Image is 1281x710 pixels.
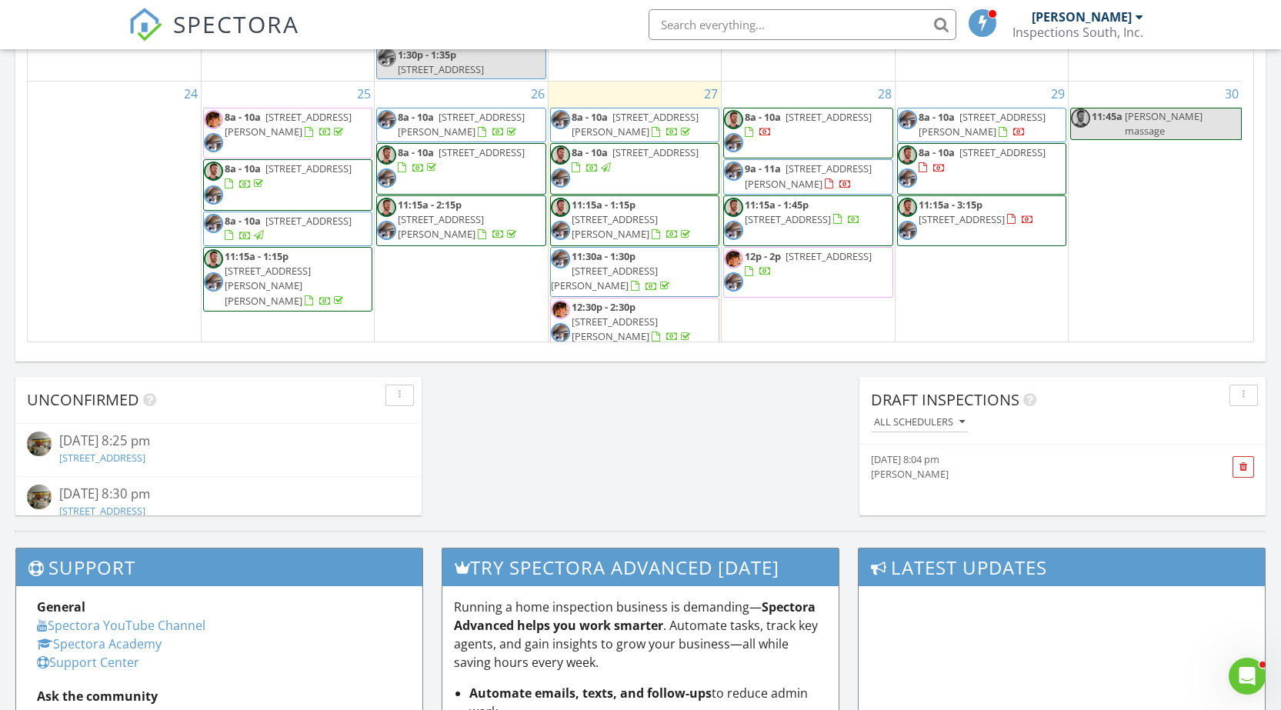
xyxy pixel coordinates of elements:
[1012,25,1143,40] div: Inspections South, Inc.
[1032,9,1132,25] div: [PERSON_NAME]
[724,198,743,217] img: corbin1.jpg
[724,162,743,181] img: ron.jpg
[354,82,374,106] a: Go to August 25, 2025
[859,548,1265,586] h3: Latest Updates
[551,168,570,188] img: ron.jpg
[1048,82,1068,106] a: Go to August 29, 2025
[723,195,892,246] a: 11:15a - 1:45p [STREET_ADDRESS]
[898,110,917,129] img: ron.jpg
[919,145,1046,174] a: 8a - 10a [STREET_ADDRESS]
[225,162,352,190] a: 8a - 10a [STREET_ADDRESS]
[203,108,372,158] a: 8a - 10a [STREET_ADDRESS][PERSON_NAME]
[225,214,352,242] a: 8a - 10a [STREET_ADDRESS]
[572,110,699,138] span: [STREET_ADDRESS][PERSON_NAME]
[919,198,1034,226] a: 11:15a - 3:15p [STREET_ADDRESS]
[377,145,396,165] img: corbin1.jpg
[551,145,570,165] img: corbin1.jpg
[128,8,162,42] img: The Best Home Inspection Software - Spectora
[745,198,860,226] a: 11:15a - 1:45p [STREET_ADDRESS]
[528,82,548,106] a: Go to August 26, 2025
[572,300,693,343] a: 12:30p - 2:30p [STREET_ADDRESS][PERSON_NAME]
[203,159,372,210] a: 8a - 10a [STREET_ADDRESS]
[871,389,1019,410] span: Draft Inspections
[398,110,434,124] span: 8a - 10a
[398,145,525,174] a: 8a - 10a [STREET_ADDRESS]
[203,212,372,246] a: 8a - 10a [STREET_ADDRESS]
[37,635,162,652] a: Spectora Academy
[871,467,1190,482] div: [PERSON_NAME]
[572,212,658,241] span: [STREET_ADDRESS][PERSON_NAME]
[745,212,831,226] span: [STREET_ADDRESS]
[1125,109,1203,138] span: [PERSON_NAME] massage
[612,145,699,159] span: [STREET_ADDRESS]
[265,214,352,228] span: [STREET_ADDRESS]
[398,198,519,241] a: 11:15a - 2:15p [STREET_ADDRESS][PERSON_NAME]
[173,8,299,40] span: SPECTORA
[225,110,261,124] span: 8a - 10a
[375,81,548,350] td: Go to August 26, 2025
[398,198,462,212] span: 11:15a - 2:15p
[786,249,872,263] span: [STREET_ADDRESS]
[572,249,635,263] span: 11:30a - 1:30p
[723,108,892,158] a: 8a - 10a [STREET_ADDRESS]
[724,272,743,292] img: ron.jpg
[204,133,223,152] img: ron.jpg
[550,108,719,142] a: 8a - 10a [STREET_ADDRESS][PERSON_NAME]
[551,323,570,342] img: ron.jpg
[376,143,545,194] a: 8a - 10a [STREET_ADDRESS]
[398,62,484,76] span: [STREET_ADDRESS]
[37,654,139,671] a: Support Center
[898,221,917,240] img: ron.jpg
[1071,108,1090,128] img: corbin1.jpg
[550,195,719,246] a: 11:15a - 1:15p [STREET_ADDRESS][PERSON_NAME]
[377,168,396,188] img: ron.jpg
[786,110,872,124] span: [STREET_ADDRESS]
[37,617,205,634] a: Spectora YouTube Channel
[724,110,743,129] img: corbin1.jpg
[919,212,1005,226] span: [STREET_ADDRESS]
[919,145,955,159] span: 8a - 10a
[128,21,299,53] a: SPECTORA
[898,198,917,217] img: corbin1.jpg
[204,110,223,129] img: screenshot_20231113_133745.jpg
[649,9,956,40] input: Search everything...
[204,249,223,268] img: corbin1.jpg
[919,110,955,124] span: 8a - 10a
[550,298,719,348] a: 12:30p - 2:30p [STREET_ADDRESS][PERSON_NAME]
[37,687,402,705] div: Ask the community
[204,214,223,233] img: ron.jpg
[398,110,525,138] span: [STREET_ADDRESS][PERSON_NAME]
[572,315,658,343] span: [STREET_ADDRESS][PERSON_NAME]
[551,264,658,292] span: [STREET_ADDRESS][PERSON_NAME]
[59,504,145,518] a: [STREET_ADDRESS]
[551,249,570,268] img: ron.jpg
[745,162,872,190] a: 9a - 11a [STREET_ADDRESS][PERSON_NAME]
[59,432,379,451] div: [DATE] 8:25 pm
[572,145,608,159] span: 8a - 10a
[439,145,525,159] span: [STREET_ADDRESS]
[225,249,289,263] span: 11:15a - 1:15p
[398,110,525,138] a: 8a - 10a [STREET_ADDRESS][PERSON_NAME]
[551,300,570,319] img: screenshot_20231113_133745.jpg
[723,247,892,298] a: 12p - 2p [STREET_ADDRESS]
[398,212,484,241] span: [STREET_ADDRESS][PERSON_NAME]
[572,300,635,314] span: 12:30p - 2:30p
[550,143,719,194] a: 8a - 10a [STREET_ADDRESS]
[551,221,570,240] img: ron.jpg
[572,110,699,138] a: 8a - 10a [STREET_ADDRESS][PERSON_NAME]
[225,264,311,307] span: [STREET_ADDRESS][PERSON_NAME][PERSON_NAME]
[551,198,570,217] img: corbin1.jpg
[204,185,223,205] img: ron.jpg
[875,82,895,106] a: Go to August 28, 2025
[895,81,1068,350] td: Go to August 29, 2025
[225,162,261,175] span: 8a - 10a
[225,110,352,138] span: [STREET_ADDRESS][PERSON_NAME]
[897,195,1066,246] a: 11:15a - 3:15p [STREET_ADDRESS]
[745,110,781,124] span: 8a - 10a
[745,198,809,212] span: 11:15a - 1:45p
[572,198,635,212] span: 11:15a - 1:15p
[572,110,608,124] span: 8a - 10a
[16,548,422,586] h3: Support
[181,82,201,106] a: Go to August 24, 2025
[454,598,828,672] p: Running a home inspection business is demanding— . Automate tasks, track key agents, and gain ins...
